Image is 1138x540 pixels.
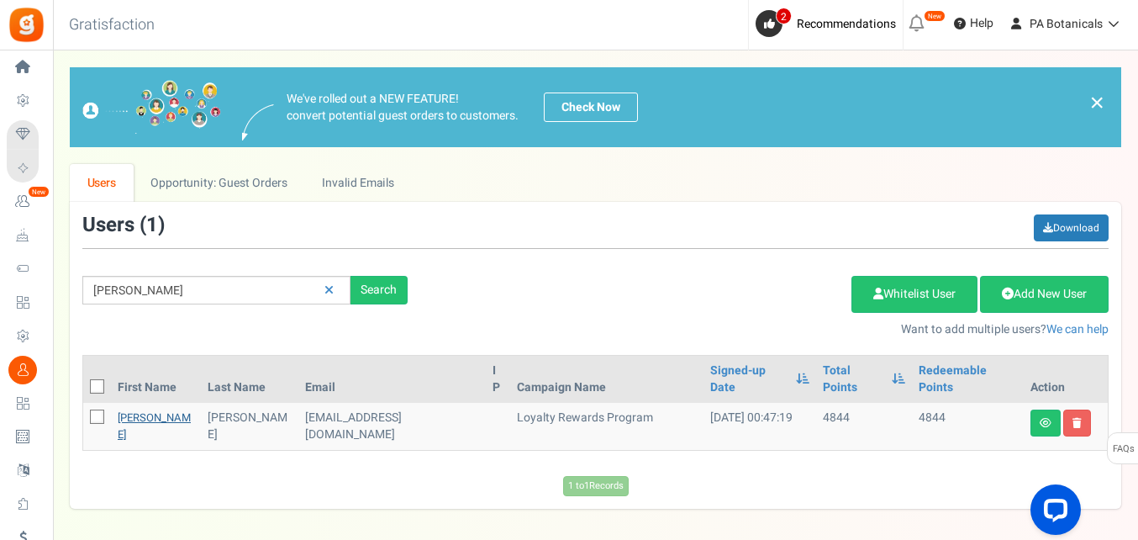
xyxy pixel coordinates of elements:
[111,356,201,403] th: First Name
[298,403,486,450] td: customer
[966,15,993,32] span: Help
[242,104,274,140] img: images
[980,276,1109,313] a: Add New User
[316,276,342,305] a: Reset
[1089,93,1104,113] a: ×
[1046,320,1109,338] a: We can help
[50,8,173,42] h3: Gratisfaction
[298,356,486,403] th: Email
[305,164,412,202] a: Invalid Emails
[756,10,903,37] a: 2 Recommendations
[201,356,298,403] th: Last Name
[1072,418,1082,428] i: Delete user
[1024,356,1108,403] th: Action
[8,6,45,44] img: Gratisfaction
[28,186,50,198] em: New
[287,91,519,124] p: We've rolled out a NEW FEATURE! convert potential guest orders to customers.
[1112,433,1135,465] span: FAQs
[118,410,191,442] a: [PERSON_NAME]
[486,356,510,403] th: IP
[947,10,1000,37] a: Help
[544,93,638,122] a: Check Now
[201,403,298,450] td: [PERSON_NAME]
[510,403,703,450] td: Loyalty Rewards Program
[70,164,134,202] a: Users
[82,214,165,236] h3: Users ( )
[1040,418,1051,428] i: View details
[433,321,1109,338] p: Want to add multiple users?
[703,403,817,450] td: [DATE] 00:47:19
[776,8,792,24] span: 2
[851,276,977,313] a: Whitelist User
[134,164,304,202] a: Opportunity: Guest Orders
[816,403,912,450] td: 4844
[7,188,45,216] a: New
[82,276,350,304] input: Search by email or name
[146,210,158,240] span: 1
[1034,214,1109,241] a: Download
[924,10,946,22] em: New
[912,403,1024,450] td: 4844
[710,363,788,396] a: Signed-up Date
[510,356,703,403] th: Campaign Name
[823,363,883,396] a: Total Points
[797,15,896,33] span: Recommendations
[82,80,221,135] img: images
[350,276,408,304] div: Search
[1030,15,1103,33] span: PA Botanicals
[919,363,1017,396] a: Redeemable Points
